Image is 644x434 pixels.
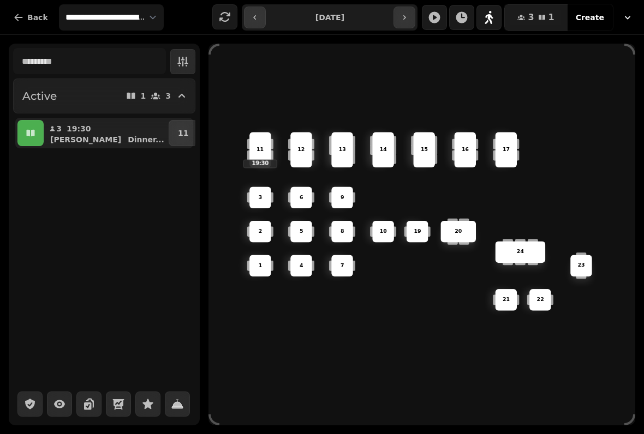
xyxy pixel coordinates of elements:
p: 22 [536,296,544,304]
p: 1 [259,262,263,269]
p: 19:30 [67,123,91,134]
p: 12 [297,146,305,154]
p: 24 [517,248,524,256]
p: 23 [577,262,585,269]
p: 6 [300,194,303,201]
p: 17 [503,146,510,154]
p: 11 [257,146,264,154]
span: Create [576,14,604,21]
p: 15 [421,146,428,154]
p: 7 [341,262,344,269]
p: 8 [341,228,344,236]
span: 1 [548,13,554,22]
p: [PERSON_NAME] [50,134,121,145]
p: 9 [341,194,344,201]
p: 2 [259,228,263,236]
p: 19:30 [244,160,277,167]
p: 5 [300,228,303,236]
p: 1 [141,92,146,100]
p: 14 [380,146,387,154]
p: 4 [300,262,303,269]
span: 3 [528,13,534,22]
span: Back [27,14,48,21]
button: 31 [504,4,567,31]
p: 3 [56,123,62,134]
button: Active13 [13,79,195,113]
button: 319:30[PERSON_NAME]Dinner... [46,120,166,146]
p: 11 [178,128,188,138]
p: 16 [462,146,469,154]
button: Create [567,4,613,31]
p: 20 [455,228,462,236]
p: 21 [503,296,510,304]
h2: Active [22,88,57,104]
p: Dinner ... [128,134,164,145]
p: 19 [414,228,421,236]
button: 11 [169,120,198,146]
p: 3 [259,194,263,201]
p: 10 [380,228,387,236]
p: 13 [338,146,345,154]
p: 3 [165,92,171,100]
button: Back [4,4,57,31]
